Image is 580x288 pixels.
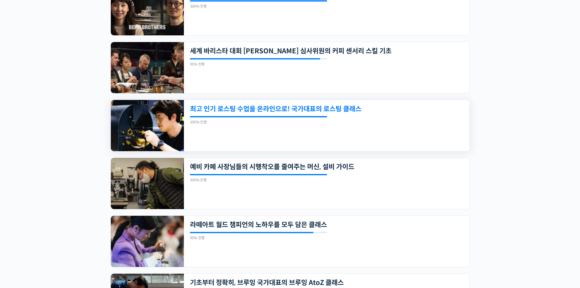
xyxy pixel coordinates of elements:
[94,202,101,207] span: 설정
[19,202,23,207] span: 홈
[56,203,63,208] span: 대화
[190,120,327,124] div: 100% 진행
[190,279,409,287] a: 기초부터 정확히, 브루잉 국가대표의 브루잉 AtoZ 클래스
[190,47,409,55] a: 세계 바리스타 대회 [PERSON_NAME] 심사위원의 커피 센서리 스킬 기초
[2,193,40,208] a: 홈
[190,221,409,229] a: 라떼아트 월드 챔피언의 노하우를 모두 담은 클래스
[79,193,117,208] a: 설정
[190,163,409,171] a: 예비 카페 사장님들의 시행착오를 줄여주는 머신, 설비 가이드
[190,178,327,182] div: 100% 진행
[190,105,409,113] a: 최고 인기 로스팅 수업을 온라인으로! 국가대표의 로스팅 클래스
[40,193,79,208] a: 대화
[190,236,327,240] div: 90% 진행
[190,62,327,66] div: 95% 진행
[190,5,327,8] div: 100% 진행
